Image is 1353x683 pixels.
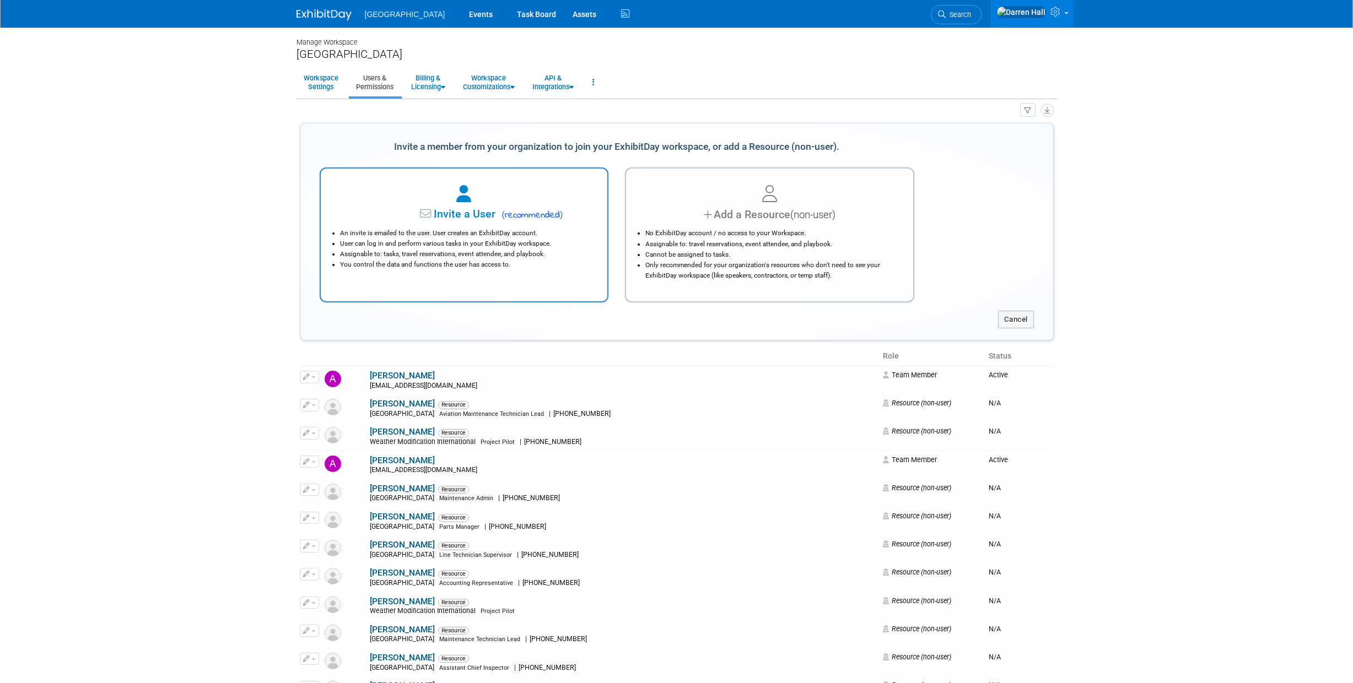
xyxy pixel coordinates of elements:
[439,664,509,671] span: Assistant Chief Inspector
[883,653,951,661] span: Resource (non-user)
[370,635,438,643] span: [GEOGRAPHIC_DATA]
[370,466,876,475] div: [EMAIL_ADDRESS][DOMAIN_NAME]
[325,456,341,472] img: Amber Johnson
[645,250,899,260] li: Cannot be assigned to tasks.
[998,311,1034,328] button: Cancel
[370,410,438,418] span: [GEOGRAPHIC_DATA]
[883,625,951,633] span: Resource (non-user)
[883,512,951,520] span: Resource (non-user)
[989,597,1001,605] span: N/A
[527,635,590,643] span: [PHONE_NUMBER]
[645,260,899,281] li: Only recommended for your organization's resources who don't need to see your ExhibitDay workspac...
[498,209,563,222] span: recommended
[946,10,971,19] span: Search
[439,551,512,559] span: Line Technician Supervisor
[370,438,479,446] span: Weather Modification International
[325,371,341,387] img: Adam Brainard
[456,69,522,96] a: WorkspaceCustomizations
[883,399,951,407] span: Resource (non-user)
[370,371,435,381] a: [PERSON_NAME]
[370,382,876,391] div: [EMAIL_ADDRESS][DOMAIN_NAME]
[790,209,835,221] span: (non-user)
[883,456,937,464] span: Team Member
[349,69,401,96] a: Users &Permissions
[370,597,435,606] a: [PERSON_NAME]
[500,494,563,502] span: [PHONE_NUMBER]
[481,608,515,615] span: Project Pilot
[640,207,899,223] div: Add a Resource
[645,239,899,250] li: Assignable to: travel reservations, event attendee, and playbook.
[325,568,341,584] img: Resource
[520,438,521,446] span: |
[297,9,352,20] img: ExhibitDay
[370,540,435,550] a: [PERSON_NAME]
[878,347,984,366] th: Role
[931,5,982,24] a: Search
[340,259,594,270] li: You control the data and functions the user has access to.
[989,625,1001,633] span: N/A
[370,484,435,494] a: [PERSON_NAME]
[439,410,544,418] span: Aviation Maintenance Technician Lead
[370,607,479,615] span: Weather Modification International
[438,627,469,635] span: Resource
[989,653,1001,661] span: N/A
[370,494,438,502] span: [GEOGRAPHIC_DATA]
[502,209,505,220] span: (
[525,635,527,643] span: |
[370,551,438,559] span: [GEOGRAPHIC_DATA]
[325,512,341,528] img: Resource
[370,568,435,578] a: [PERSON_NAME]
[989,484,1001,492] span: N/A
[297,28,1057,47] div: Manage Workspace
[370,664,438,671] span: [GEOGRAPHIC_DATA]
[645,228,899,238] li: No ExhibitDay account / no access to your Workspace.
[484,523,486,530] span: |
[370,456,435,465] a: [PERSON_NAME]
[438,599,469,606] span: Resource
[498,494,500,502] span: |
[520,579,583,587] span: [PHONE_NUMBER]
[325,653,341,669] img: Resource
[514,664,516,671] span: |
[551,410,614,418] span: [PHONE_NUMBER]
[984,347,1054,366] th: Status
[365,10,445,19] span: [GEOGRAPHIC_DATA]
[989,456,1008,464] span: Active
[996,6,1046,18] img: Darren Hall
[517,551,519,559] span: |
[370,523,438,530] span: [GEOGRAPHIC_DATA]
[549,410,551,418] span: |
[325,540,341,556] img: Resource
[370,653,435,663] a: [PERSON_NAME]
[989,399,1001,407] span: N/A
[989,568,1001,576] span: N/A
[883,484,951,492] span: Resource (non-user)
[340,238,594,249] li: User can log in and perform various tasks in your ExhibitDay workspace.
[439,636,520,643] span: Maintenance Technician Lead
[516,664,579,671] span: [PHONE_NUMBER]
[518,579,520,587] span: |
[320,135,914,159] div: Invite a member from your organization to join your ExhibitDay workspace, or add a Resource (non-...
[481,438,515,446] span: Project Pilot
[439,495,493,502] span: Maintenance Admin
[325,399,341,415] img: Resource
[370,427,435,437] a: [PERSON_NAME]
[438,655,469,663] span: Resource
[325,597,341,613] img: Resource
[340,228,594,238] li: An invite is emailed to the user. User creates an ExhibitDay account.
[883,371,937,379] span: Team Member
[365,208,495,220] span: Invite a User
[519,551,582,559] span: [PHONE_NUMBER]
[486,523,549,530] span: [PHONE_NUMBER]
[438,514,469,522] span: Resource
[989,512,1001,520] span: N/A
[297,69,346,96] a: WorkspaceSettings
[438,570,469,578] span: Resource
[560,209,563,220] span: )
[297,47,1057,61] div: [GEOGRAPHIC_DATA]
[325,427,341,443] img: Resource
[883,597,951,605] span: Resource (non-user)
[370,512,435,522] a: [PERSON_NAME]
[883,568,951,576] span: Resource (non-user)
[989,540,1001,548] span: N/A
